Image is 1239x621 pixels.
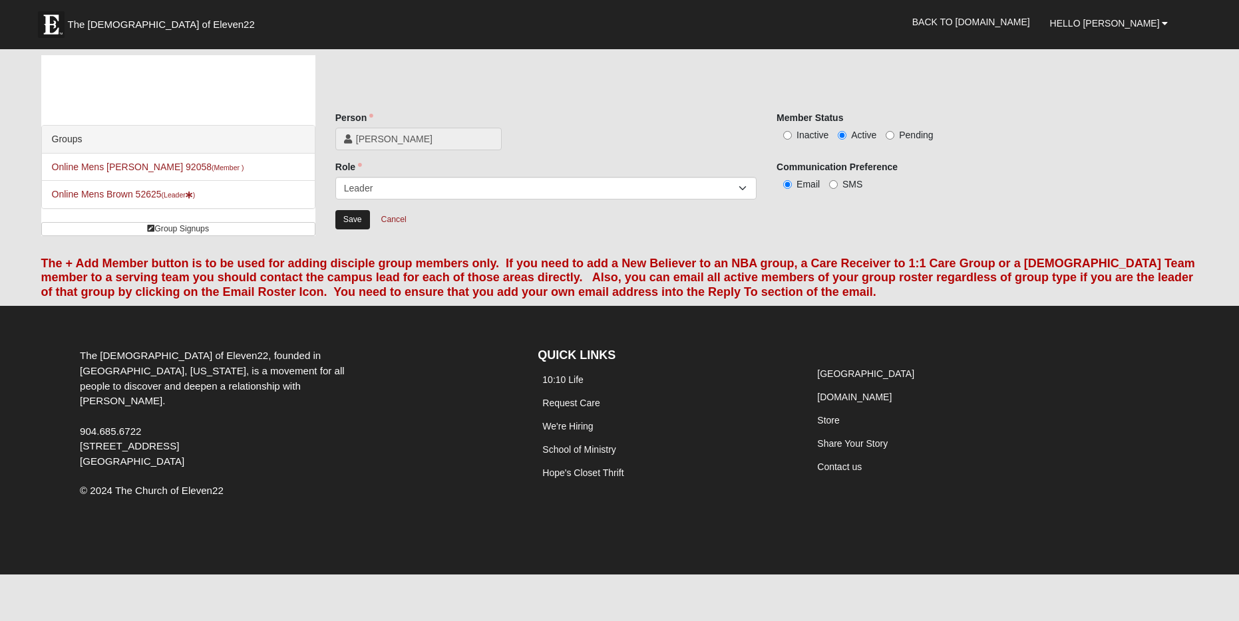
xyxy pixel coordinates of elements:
h4: QUICK LINKS [538,348,793,363]
span: Active [851,130,876,140]
a: Store [817,415,839,426]
span: Pending [899,130,933,140]
span: Email [796,179,820,189]
span: [GEOGRAPHIC_DATA] [80,455,184,467]
span: Inactive [796,130,828,140]
a: [GEOGRAPHIC_DATA] [817,368,914,379]
div: The [DEMOGRAPHIC_DATA] of Eleven22, founded in [GEOGRAPHIC_DATA], [US_STATE], is a movement for a... [70,348,375,469]
label: Role [335,160,362,174]
small: (Member ) [212,164,244,172]
label: Communication Preference [777,160,898,174]
a: Back to [DOMAIN_NAME] [902,5,1040,39]
a: Online Mens [PERSON_NAME] 92058(Member ) [52,162,244,172]
img: Eleven22 logo [38,11,65,38]
a: [DOMAIN_NAME] [817,392,892,402]
input: Inactive [783,131,792,140]
input: Pending [886,131,894,140]
a: 10:10 Life [542,374,584,385]
a: The [DEMOGRAPHIC_DATA] of Eleven22 [31,5,297,38]
span: Hello [PERSON_NAME] [1050,18,1160,29]
span: © 2024 The Church of Eleven22 [80,485,224,496]
a: Share Your Story [817,438,888,449]
a: Hope's Closet Thrift [542,467,623,478]
a: Hello [PERSON_NAME] [1040,7,1178,40]
label: Person [335,111,373,124]
input: SMS [829,180,838,189]
a: Cancel [373,209,415,230]
a: Request Care [542,398,600,408]
input: Alt+s [335,210,370,229]
input: Active [838,131,846,140]
input: Email [783,180,792,189]
small: (Leader ) [162,191,196,199]
a: Contact us [817,461,862,472]
div: Groups [42,126,315,154]
span: SMS [842,179,862,189]
label: Member Status [777,111,843,124]
a: Online Mens Brown 52625(Leader) [52,189,196,199]
span: The [DEMOGRAPHIC_DATA] of Eleven22 [68,18,255,31]
font: The + Add Member button is to be used for adding disciple group members only. If you need to add ... [41,257,1195,299]
span: [PERSON_NAME] [356,132,493,146]
a: School of Ministry [542,444,616,455]
a: We're Hiring [542,421,593,432]
a: Group Signups [41,222,315,236]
